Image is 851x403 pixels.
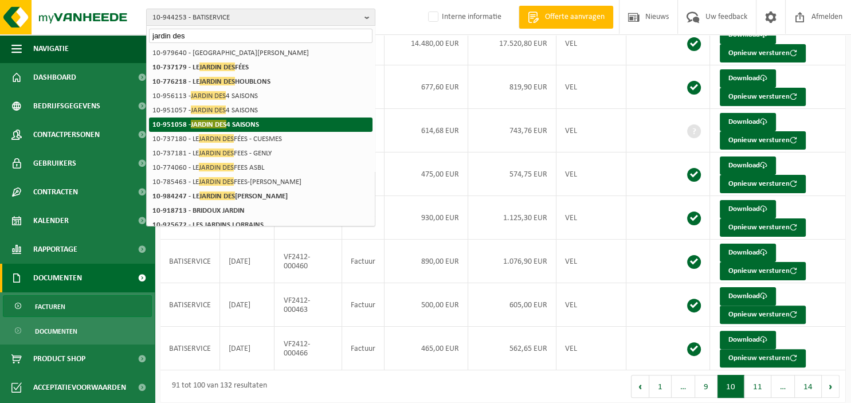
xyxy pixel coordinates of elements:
td: 574,75 EUR [468,152,556,196]
span: Bedrijfsgegevens [33,92,100,120]
button: Next [822,375,840,398]
li: 10-956113 - 4 SAISONS [149,89,372,103]
strong: 10-918713 - BRIDOUX JARDIN [152,207,245,214]
a: Download [720,156,776,175]
button: Opnieuw versturen [720,131,806,150]
span: Kalender [33,206,69,235]
td: BATISERVICE [160,240,220,283]
td: 14.480,00 EUR [385,22,468,65]
td: BATISERVICE [160,283,220,327]
span: JARDIN DES [199,163,234,171]
span: Documenten [35,320,77,342]
li: 10-785463 - LE FEES-[PERSON_NAME] [149,175,372,189]
span: Offerte aanvragen [542,11,607,23]
span: Contracten [33,178,78,206]
span: 10-944253 - BATISERVICE [152,9,360,26]
strong: 10-925672 - LES JARDINS LORRAINS [152,221,264,229]
td: [DATE] [220,240,274,283]
td: 562,65 EUR [468,327,556,370]
strong: 10-737179 - LE FÉES [152,62,249,71]
span: JARDIN DES [191,120,226,128]
strong: 10-951058 - 4 SAISONS [152,120,259,128]
button: 10 [717,375,744,398]
td: 677,60 EUR [385,65,468,109]
span: JARDIN DES [191,91,226,100]
a: Download [720,200,776,218]
td: 17.520,80 EUR [468,22,556,65]
button: Opnieuw versturen [720,306,806,324]
li: 10-951057 - 4 SAISONS [149,103,372,118]
td: 465,00 EUR [385,327,468,370]
button: Opnieuw versturen [720,218,806,237]
td: [DATE] [220,283,274,327]
button: 14 [795,375,822,398]
td: VEL [556,65,626,109]
span: Acceptatievoorwaarden [33,373,126,402]
span: Gebruikers [33,149,76,178]
td: 1.076,90 EUR [468,240,556,283]
span: JARDIN DES [199,148,234,157]
td: [DATE] [220,327,274,370]
td: VEL [556,196,626,240]
td: Factuur [342,327,385,370]
button: 1 [649,375,672,398]
span: JARDIN DES [191,105,226,114]
td: VEL [556,109,626,152]
li: 10-737181 - LE FEES - GENLY [149,146,372,161]
strong: 10-776218 - LE HOUBLONS [152,77,270,85]
button: 10-944253 - BATISERVICE [146,9,375,26]
span: Product Shop [33,345,85,373]
span: Rapportage [33,235,77,264]
td: 890,00 EUR [385,240,468,283]
a: Documenten [3,320,152,342]
td: 819,90 EUR [468,65,556,109]
li: 10-774060 - LE FEES ASBL [149,161,372,175]
a: Download [720,331,776,349]
button: Previous [631,375,649,398]
button: 11 [744,375,771,398]
span: Dashboard [33,63,76,92]
a: Offerte aanvragen [519,6,613,29]
div: 91 tot 100 van 132 resultaten [166,376,267,397]
li: 10-737180 - LE FÉES - CUESMES [149,132,372,146]
td: VF2412-000466 [274,327,342,370]
span: JARDIN DES [199,77,235,85]
button: Opnieuw versturen [720,175,806,193]
button: Opnieuw versturen [720,349,806,367]
input: Zoeken naar gekoppelde vestigingen [149,29,372,43]
span: Navigatie [33,34,69,63]
td: 475,00 EUR [385,152,468,196]
td: 605,00 EUR [468,283,556,327]
td: Factuur [342,283,385,327]
td: 743,76 EUR [468,109,556,152]
td: VF2412-000460 [274,240,342,283]
span: Contactpersonen [33,120,100,149]
span: … [672,375,695,398]
td: 930,00 EUR [385,196,468,240]
span: JARDIN DES [199,62,235,71]
label: Interne informatie [426,9,501,26]
a: Download [720,287,776,306]
span: Facturen [35,296,65,318]
td: BATISERVICE [160,327,220,370]
td: VEL [556,283,626,327]
button: Opnieuw versturen [720,88,806,106]
li: 10-979640 - [GEOGRAPHIC_DATA][PERSON_NAME] [149,46,372,60]
a: Download [720,26,776,44]
td: 1.125,30 EUR [468,196,556,240]
td: 614,68 EUR [385,109,468,152]
td: VF2412-000463 [274,283,342,327]
td: VEL [556,22,626,65]
span: JARDIN DES [199,191,235,200]
button: Opnieuw versturen [720,44,806,62]
a: Download [720,113,776,131]
a: Facturen [3,295,152,317]
button: Opnieuw versturen [720,262,806,280]
button: 9 [695,375,717,398]
span: JARDIN DES [199,177,234,186]
td: VEL [556,240,626,283]
span: … [771,375,795,398]
td: VEL [556,327,626,370]
td: Factuur [342,240,385,283]
span: JARDIN DES [199,134,234,143]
